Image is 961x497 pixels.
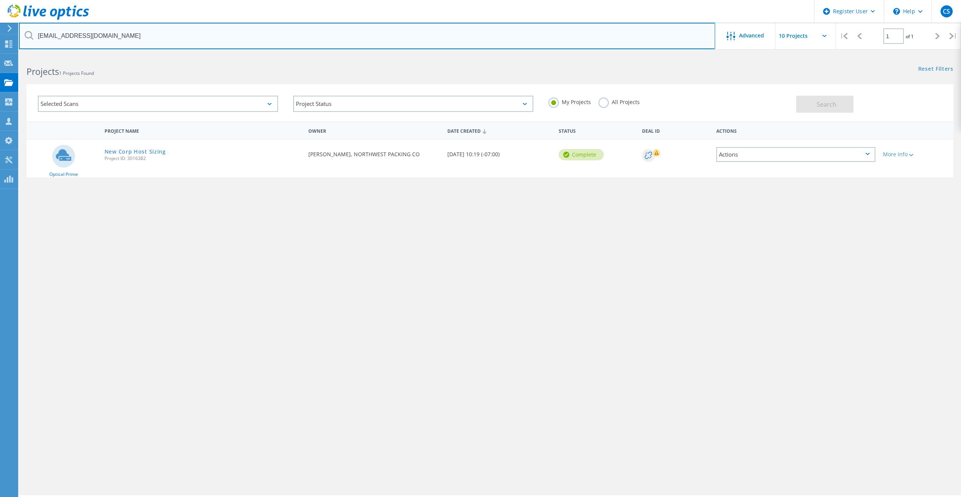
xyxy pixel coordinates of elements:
div: Selected Scans [38,96,278,112]
button: Search [796,96,853,113]
span: CS [943,8,950,14]
div: Deal Id [638,123,713,137]
div: Project Name [101,123,305,137]
a: Live Optics Dashboard [8,16,89,21]
div: Complete [559,149,604,160]
span: 1 Projects Found [59,70,94,76]
span: Advanced [739,33,764,38]
svg: \n [893,8,900,15]
div: Status [555,123,638,137]
input: Search projects by name, owner, ID, company, etc [19,23,715,49]
div: More Info [883,152,950,157]
div: | [836,23,852,50]
div: Project Status [293,96,533,112]
b: Projects [27,65,59,78]
label: My Projects [548,98,591,105]
span: Optical Prime [49,172,78,177]
span: of 1 [906,33,914,40]
span: Project ID: 3016382 [105,156,301,161]
span: Search [817,100,836,109]
div: Owner [305,123,444,137]
div: Actions [713,123,879,137]
div: [DATE] 10:19 (-07:00) [444,140,555,165]
a: Reset Filters [918,66,953,73]
label: All Projects [598,98,640,105]
div: | [945,23,961,50]
div: Actions [716,147,875,162]
div: Date Created [444,123,555,138]
div: [PERSON_NAME], NORTHWEST PACKING CO [305,140,444,165]
a: New Corp Host Sizing [105,149,166,154]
